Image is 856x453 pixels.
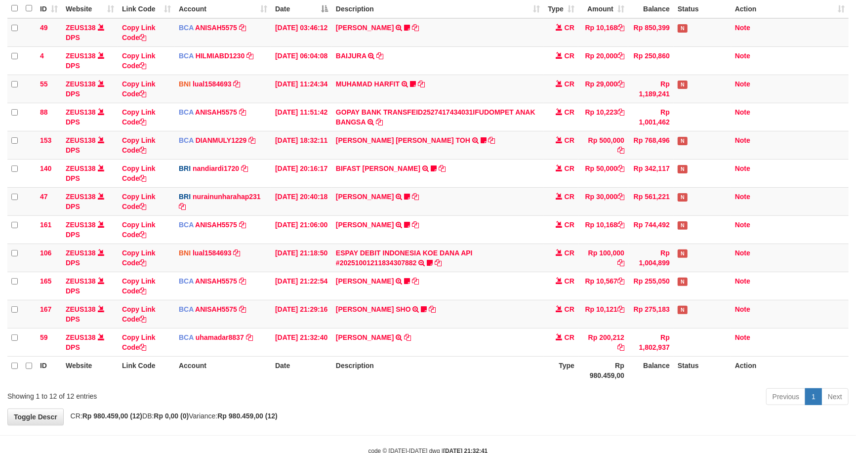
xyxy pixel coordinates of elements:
[628,131,674,159] td: Rp 768,496
[821,388,849,405] a: Next
[122,221,156,239] a: Copy Link Code
[678,81,688,89] span: Has Note
[62,46,118,75] td: DPS
[735,80,750,88] a: Note
[628,187,674,215] td: Rp 561,221
[678,24,688,33] span: Has Note
[336,80,400,88] a: MUHAMAD HARFIT
[66,305,96,313] a: ZEUS138
[439,165,446,172] a: Copy BIFAST MUHAMMAD FIR to clipboard
[62,187,118,215] td: DPS
[62,131,118,159] td: DPS
[66,80,96,88] a: ZEUS138
[735,165,750,172] a: Note
[40,165,51,172] span: 140
[336,108,535,126] a: GOPAY BANK TRANSFEID2527417434031IFUDOMPET ANAK BANGSA
[735,305,750,313] a: Note
[175,356,271,384] th: Account
[628,300,674,328] td: Rp 275,183
[195,24,237,32] a: ANISAH5575
[40,305,51,313] span: 167
[271,187,332,215] td: [DATE] 20:40:18
[578,131,628,159] td: Rp 500,000
[271,46,332,75] td: [DATE] 06:04:08
[195,277,237,285] a: ANISAH5575
[578,272,628,300] td: Rp 10,567
[36,356,62,384] th: ID
[544,356,578,384] th: Type
[617,146,624,154] a: Copy Rp 500,000 to clipboard
[578,300,628,328] td: Rp 10,121
[565,221,574,229] span: CR
[678,278,688,286] span: Has Note
[122,52,156,70] a: Copy Link Code
[565,305,574,313] span: CR
[179,249,191,257] span: BNI
[62,356,118,384] th: Website
[628,18,674,47] td: Rp 850,399
[565,108,574,116] span: CR
[118,356,175,384] th: Link Code
[122,80,156,98] a: Copy Link Code
[179,333,194,341] span: BCA
[66,412,278,420] span: CR: DB: Variance:
[678,221,688,230] span: Has Note
[628,356,674,384] th: Balance
[336,277,394,285] a: [PERSON_NAME]
[617,108,624,116] a: Copy Rp 10,223 to clipboard
[628,215,674,244] td: Rp 744,492
[195,305,237,313] a: ANISAH5575
[271,103,332,131] td: [DATE] 11:51:42
[565,24,574,32] span: CR
[40,80,48,88] span: 55
[122,277,156,295] a: Copy Link Code
[234,80,241,88] a: Copy lual1584693 to clipboard
[271,272,332,300] td: [DATE] 21:22:54
[565,249,574,257] span: CR
[66,165,96,172] a: ZEUS138
[196,136,247,144] a: DIANMULY1229
[66,277,96,285] a: ZEUS138
[617,193,624,201] a: Copy Rp 30,000 to clipboard
[617,305,624,313] a: Copy Rp 10,121 to clipboard
[735,52,750,60] a: Note
[246,52,253,60] a: Copy HILMIABD1230 to clipboard
[628,103,674,131] td: Rp 1,001,462
[336,221,394,229] a: [PERSON_NAME]
[617,343,624,351] a: Copy Rp 200,212 to clipboard
[241,165,248,172] a: Copy nandiardi1720 to clipboard
[578,75,628,103] td: Rp 29,000
[62,18,118,47] td: DPS
[336,193,394,201] a: [PERSON_NAME]
[179,305,194,313] span: BCA
[239,277,246,285] a: Copy ANISAH5575 to clipboard
[412,277,419,285] a: Copy TIFFANY MEIK to clipboard
[196,333,244,341] a: uhamadar8837
[179,165,191,172] span: BRI
[179,203,186,210] a: Copy nurainunharahap231 to clipboard
[578,215,628,244] td: Rp 10,168
[62,159,118,187] td: DPS
[239,305,246,313] a: Copy ANISAH5575 to clipboard
[66,52,96,60] a: ZEUS138
[196,52,245,60] a: HILMIABD1230
[678,165,688,173] span: Has Note
[62,103,118,131] td: DPS
[7,387,349,401] div: Showing 1 to 12 of 12 entries
[122,24,156,41] a: Copy Link Code
[565,165,574,172] span: CR
[578,244,628,272] td: Rp 100,000
[40,136,51,144] span: 153
[271,244,332,272] td: [DATE] 21:18:50
[628,46,674,75] td: Rp 250,860
[122,136,156,154] a: Copy Link Code
[66,333,96,341] a: ZEUS138
[678,306,688,314] span: Has Note
[578,159,628,187] td: Rp 50,000
[735,108,750,116] a: Note
[735,249,750,257] a: Note
[271,131,332,159] td: [DATE] 18:32:11
[565,193,574,201] span: CR
[246,333,253,341] a: Copy uhamadar8837 to clipboard
[66,24,96,32] a: ZEUS138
